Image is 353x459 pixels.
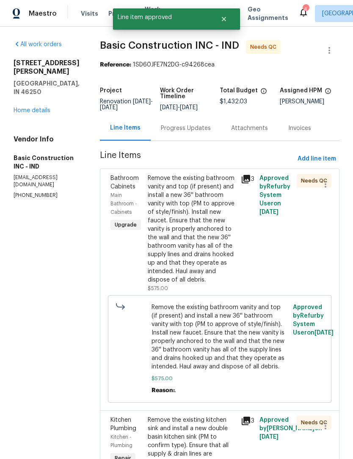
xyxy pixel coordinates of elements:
h5: Assigned HPM [280,88,322,94]
span: Upgrade [111,221,140,229]
span: - [100,99,153,111]
span: $575.00 [148,286,168,291]
span: Needs QC [301,177,331,185]
span: Geo Assignments [248,5,288,22]
div: 4 [303,5,309,14]
button: Add line item [294,151,339,167]
span: Maestro [29,9,57,18]
div: [PERSON_NAME] [280,99,340,105]
span: Renovation [100,99,153,111]
span: Remove the existing bathroom vanity and top (if present) and install a new 36'' bathroom vanity w... [152,303,288,371]
span: Main Bathroom - Cabinets [110,193,137,215]
span: [DATE] [259,434,279,440]
span: [DATE] [180,105,198,111]
span: Projects [108,9,135,18]
span: Reason: [152,387,175,393]
span: Basic Construction INC - IND [100,40,239,50]
span: Approved by Refurby System User on [259,175,290,215]
span: $575.00 [152,374,288,383]
span: [DATE] [133,99,151,105]
span: $1,432.03 [220,99,247,105]
span: Bathroom Cabinets [110,175,139,190]
div: 3 [241,174,254,184]
span: Approved by [PERSON_NAME] on [259,417,322,440]
div: Progress Updates [161,124,211,133]
h5: Work Order Timeline [160,88,220,100]
h5: Total Budget [220,88,258,94]
span: Needs QC [250,43,280,51]
span: Add line item [298,154,336,164]
p: [PHONE_NUMBER] [14,192,80,199]
span: Work Orders [145,5,166,22]
span: - [160,105,198,111]
div: Remove the existing bathroom vanity and top (if present) and install a new 36'' bathroom vanity w... [148,174,236,284]
div: Line Items [110,124,141,132]
span: Line item approved [113,8,210,26]
span: [DATE] [314,330,334,336]
p: [EMAIL_ADDRESS][DOMAIN_NAME] [14,174,80,188]
span: [DATE] [259,209,279,215]
span: Line Items [100,151,294,167]
span: . [175,387,176,393]
div: Invoices [288,124,311,133]
button: Close [210,11,238,28]
span: [DATE] [100,105,118,111]
span: [DATE] [160,105,178,111]
h5: Project [100,88,122,94]
h5: [GEOGRAPHIC_DATA], IN 46250 [14,79,80,96]
a: All work orders [14,41,62,47]
div: 3 [241,416,254,426]
span: Kitchen Plumbing [110,417,136,431]
h2: [STREET_ADDRESS][PERSON_NAME] [14,59,80,76]
span: Approved by Refurby System User on [293,304,334,336]
a: Home details [14,108,50,113]
span: Kitchen - Plumbing [110,434,132,448]
h5: Basic Construction INC - IND [14,154,80,171]
span: Visits [81,9,98,18]
span: Needs QC [301,418,331,427]
div: Attachments [231,124,268,133]
span: The total cost of line items that have been proposed by Opendoor. This sum includes line items th... [260,88,267,99]
span: The hpm assigned to this work order. [325,88,331,99]
div: 1SD60JFE7N2DG-c94268cea [100,61,339,69]
h4: Vendor Info [14,135,80,144]
b: Reference: [100,62,131,68]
